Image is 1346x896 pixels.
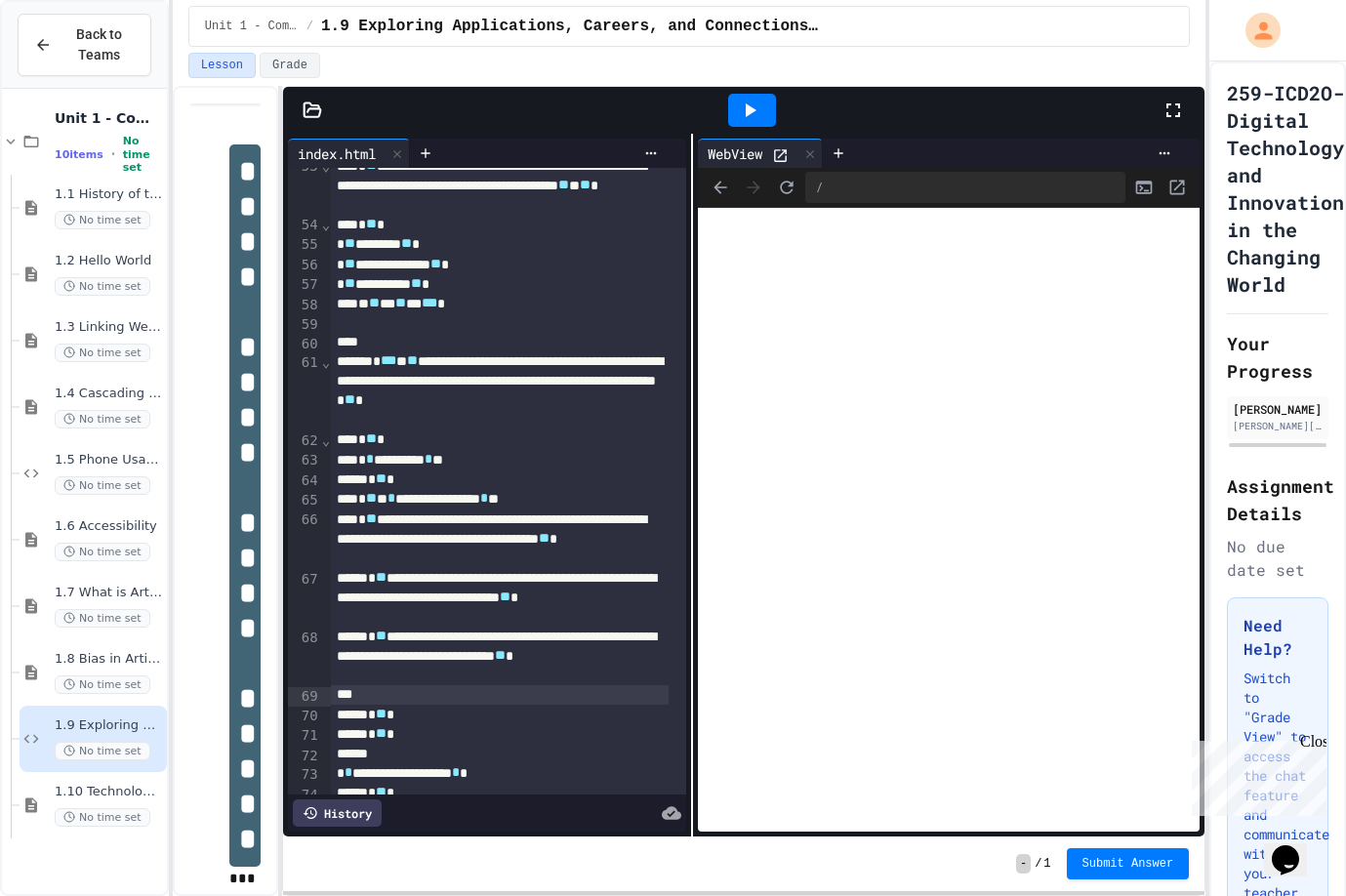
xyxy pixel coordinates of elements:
[1184,733,1326,816] iframe: chat widget
[1067,848,1190,879] button: Submit Answer
[1082,856,1174,872] span: Submit Answer
[260,53,320,78] button: Grade
[55,148,103,161] span: 10 items
[321,15,821,38] span: 1.9 Exploring Applications, Careers, and Connections in the Digital World
[63,24,135,65] span: Back to Teams
[55,609,150,628] span: No time set
[55,784,163,800] span: 1.10 Technology and the Environment
[306,19,313,34] span: /
[205,19,299,34] span: Unit 1 - Computational Thinking and Making Connections
[188,53,256,78] button: Lesson
[1233,400,1323,418] div: [PERSON_NAME]
[55,319,163,336] span: 1.3 Linking Web Pages
[55,717,163,734] span: 1.9 Exploring Applications, Careers, and Connections in the Digital World
[55,410,150,428] span: No time set
[55,386,163,402] span: 1.4 Cascading Style Sheets
[1227,535,1328,582] div: No due date set
[8,8,135,124] div: Chat with us now!Close
[1227,330,1328,385] h2: Your Progress
[1016,854,1031,874] span: -
[55,277,150,296] span: No time set
[55,585,163,601] span: 1.7 What is Artificial Intelligence (AI)
[55,186,163,203] span: 1.1 History of the WWW
[1035,856,1041,872] span: /
[18,14,151,76] button: Back to Teams
[55,109,163,127] span: Unit 1 - Computational Thinking and Making Connections
[1264,818,1326,876] iframe: chat widget
[1043,856,1050,872] span: 1
[1233,419,1323,433] div: [PERSON_NAME][EMAIL_ADDRESS][DOMAIN_NAME]
[55,518,163,535] span: 1.6 Accessibility
[1227,472,1328,527] h2: Assignment Details
[55,808,150,827] span: No time set
[55,742,150,760] span: No time set
[111,146,115,162] span: •
[55,651,163,668] span: 1.8 Bias in Artificial Intelligence
[55,344,150,362] span: No time set
[55,543,150,561] span: No time set
[55,211,150,229] span: No time set
[55,253,163,269] span: 1.2 Hello World
[55,476,150,495] span: No time set
[55,675,150,694] span: No time set
[1244,614,1312,661] h3: Need Help?
[55,452,163,468] span: 1.5 Phone Usage Assignment
[123,135,163,174] span: No time set
[1225,8,1285,53] div: My Account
